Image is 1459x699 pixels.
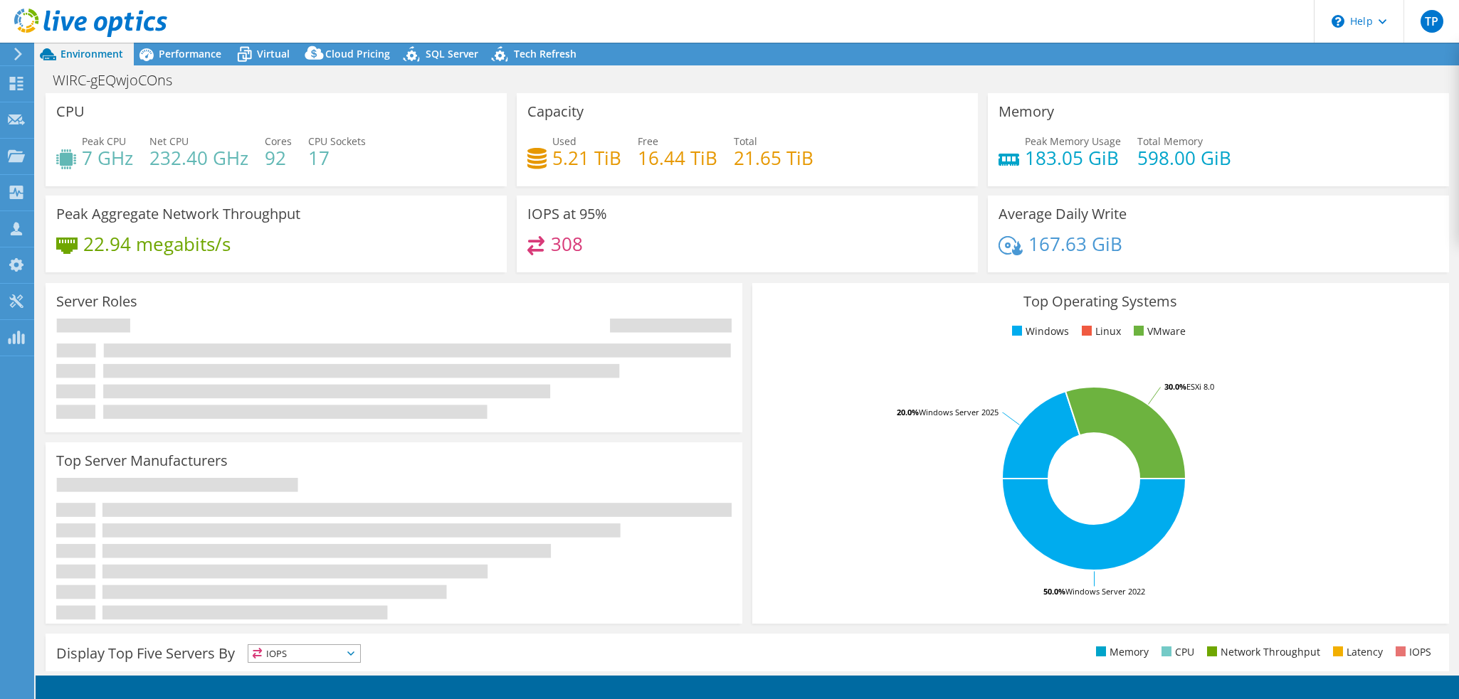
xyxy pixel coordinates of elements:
li: Latency [1329,644,1383,660]
h4: 598.00 GiB [1137,150,1231,166]
h4: 92 [265,150,292,166]
li: Network Throughput [1203,644,1320,660]
li: Linux [1078,324,1121,339]
span: Environment [60,47,123,60]
span: Tech Refresh [514,47,576,60]
h3: CPU [56,104,85,119]
li: Windows [1008,324,1069,339]
h3: Capacity [527,104,584,119]
li: CPU [1158,644,1194,660]
tspan: 30.0% [1164,381,1186,392]
svg: \n [1332,15,1344,28]
h3: Average Daily Write [999,206,1127,222]
h4: 17 [308,150,366,166]
span: IOPS [248,645,360,662]
h3: Server Roles [56,294,137,309]
span: Peak CPU [82,134,126,148]
h3: Memory [999,104,1054,119]
h4: 308 [551,236,583,252]
h4: 21.65 TiB [734,150,813,166]
h4: 7 GHz [82,150,133,166]
h3: Top Server Manufacturers [56,453,228,469]
h4: 5.21 TiB [552,150,621,166]
span: SQL Server [426,47,478,60]
tspan: Windows Server 2025 [919,407,999,417]
tspan: 50.0% [1043,586,1065,597]
h4: 167.63 GiB [1028,236,1122,252]
span: Total Memory [1137,134,1203,148]
span: TP [1421,10,1443,33]
h4: 16.44 TiB [638,150,717,166]
span: CPU Sockets [308,134,366,148]
span: Cores [265,134,292,148]
span: Total [734,134,757,148]
span: Peak Memory Usage [1025,134,1121,148]
h3: Peak Aggregate Network Throughput [56,206,300,222]
span: Free [638,134,658,148]
span: Virtual [257,47,290,60]
h4: 232.40 GHz [149,150,248,166]
tspan: ESXi 8.0 [1186,381,1214,392]
tspan: Windows Server 2022 [1065,586,1145,597]
span: Used [552,134,576,148]
span: Cloud Pricing [325,47,390,60]
h4: 183.05 GiB [1025,150,1121,166]
li: Memory [1092,644,1149,660]
span: Performance [159,47,221,60]
li: IOPS [1392,644,1431,660]
tspan: 20.0% [897,407,919,417]
h3: IOPS at 95% [527,206,607,222]
h3: Top Operating Systems [763,294,1438,309]
h4: 22.94 megabits/s [83,236,231,252]
li: VMware [1130,324,1186,339]
h1: WIRC-gEQwjoCOns [46,73,194,88]
span: Net CPU [149,134,189,148]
